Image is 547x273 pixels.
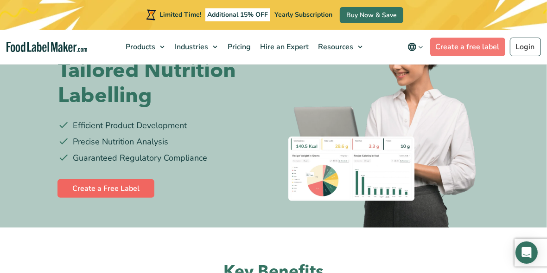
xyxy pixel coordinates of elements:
[170,30,223,64] a: Industries
[225,42,252,52] span: Pricing
[313,30,368,64] a: Resources
[172,42,210,52] span: Industries
[159,10,201,19] span: Limited Time!
[58,8,267,108] h1: Empowering Food Manufacturers with Tailored Nutrition Labelling
[205,8,271,21] span: Additional 15% OFF
[121,30,170,64] a: Products
[258,42,310,52] span: Hire an Expert
[274,10,332,19] span: Yearly Subscription
[58,119,267,132] li: Efficient Product Development
[223,30,255,64] a: Pricing
[515,241,538,264] div: Open Intercom Messenger
[58,136,267,148] li: Precise Nutrition Analysis
[510,38,541,56] a: Login
[57,179,154,198] a: Create a Free Label
[430,38,505,56] a: Create a free label
[316,42,355,52] span: Resources
[123,42,157,52] span: Products
[255,30,313,64] a: Hire an Expert
[340,7,403,23] a: Buy Now & Save
[58,152,267,164] li: Guaranteed Regulatory Compliance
